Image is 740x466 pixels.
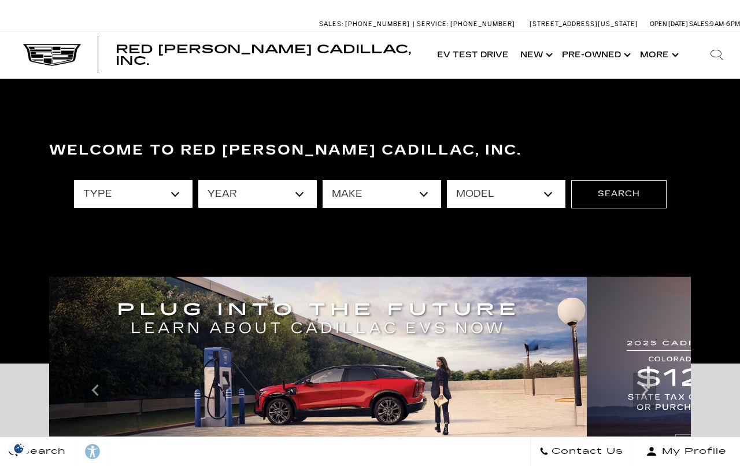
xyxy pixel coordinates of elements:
[6,442,32,454] section: Click to Open Cookie Consent Modal
[431,32,515,78] a: EV Test Drive
[530,20,638,28] a: [STREET_ADDRESS][US_STATE]
[49,139,691,162] h3: Welcome to Red [PERSON_NAME] Cadillac, Inc.
[413,21,518,27] a: Service: [PHONE_NUMBER]
[632,437,740,466] button: Open user profile menu
[345,20,410,28] span: [PHONE_NUMBER]
[84,373,107,408] div: Previous
[6,442,32,454] img: Opt-Out Icon
[571,180,667,208] button: Search
[417,20,449,28] span: Service:
[447,180,565,208] select: Filter by model
[657,443,727,460] span: My Profile
[319,20,343,28] span: Sales:
[633,373,656,408] div: Next
[650,20,688,28] span: Open [DATE]
[116,42,411,68] span: Red [PERSON_NAME] Cadillac, Inc.
[116,43,420,67] a: Red [PERSON_NAME] Cadillac, Inc.
[323,180,441,208] select: Filter by make
[450,20,515,28] span: [PHONE_NUMBER]
[689,20,710,28] span: Sales:
[549,443,623,460] span: Contact Us
[18,443,66,460] span: Search
[710,20,740,28] span: 9 AM-6 PM
[319,21,413,27] a: Sales: [PHONE_NUMBER]
[74,180,193,208] select: Filter by type
[198,180,317,208] select: Filter by year
[530,437,632,466] a: Contact Us
[23,44,81,66] img: Cadillac Dark Logo with Cadillac White Text
[556,32,634,78] a: Pre-Owned
[634,32,682,78] button: More
[515,32,556,78] a: New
